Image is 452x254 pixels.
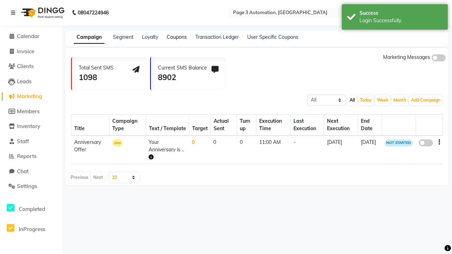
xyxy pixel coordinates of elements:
[291,135,324,164] td: -
[17,168,29,175] span: Chat
[348,95,357,105] button: All
[375,95,390,105] button: Week
[158,72,207,83] div: 8902
[2,92,60,101] a: Marketing
[17,63,34,69] span: Clients
[358,135,382,164] td: [DATE]
[195,34,239,40] a: Transaction Ledger
[112,139,123,146] span: sms
[2,32,60,41] a: Calendar
[17,123,40,129] span: Inventory
[247,34,298,40] a: User Specific Coupons
[167,34,187,40] a: Coupons
[113,34,133,40] a: Segment
[71,115,109,136] th: Title
[419,139,433,146] label: false
[324,135,358,164] td: [DATE]
[210,115,237,136] th: Actual Sent
[19,206,45,212] span: Completed
[17,108,40,115] span: Members
[79,64,114,72] div: Total Sent SMS
[189,135,210,164] td: 0
[359,17,442,24] div: Login Successfully.
[2,108,60,116] a: Members
[146,115,189,136] th: Text / Template
[392,95,408,105] button: Month
[2,62,60,71] a: Clients
[146,135,189,164] td: Your Anniversary is ..
[158,64,207,72] div: Current SMS Balance
[358,95,374,105] button: Today
[324,115,358,136] th: Next Execution
[359,10,442,17] div: Success
[237,115,256,136] th: Turn up
[78,3,109,23] b: 08047224946
[79,72,114,83] div: 1098
[74,31,105,44] a: Campaign
[2,152,60,161] a: Reports
[237,135,256,164] td: 0
[358,115,382,136] th: End Date
[17,183,37,189] span: Settings
[17,48,34,55] span: Invoice
[189,115,210,136] th: Target
[385,139,413,146] span: NOT STARTED
[18,3,66,23] img: logo
[2,168,60,176] a: Chat
[17,138,29,145] span: Staff
[291,115,324,136] th: Last Execution
[256,135,291,164] td: 11:00 AM
[256,115,291,136] th: Execution Time
[19,226,45,232] span: InProgress
[2,182,60,190] a: Settings
[17,78,31,85] span: Leads
[2,138,60,146] a: Staff
[210,135,237,164] td: 0
[2,122,60,131] a: Inventory
[109,115,146,136] th: Campaign Type
[2,78,60,86] a: Leads
[383,54,430,60] span: Marketing Messages
[71,135,109,164] td: Anniversary Offer
[17,153,36,159] span: Reports
[17,33,40,40] span: Calendar
[409,95,442,105] button: Add Campaign
[2,48,60,56] a: Invoice
[142,34,158,40] a: Loyalty
[17,93,42,99] span: Marketing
